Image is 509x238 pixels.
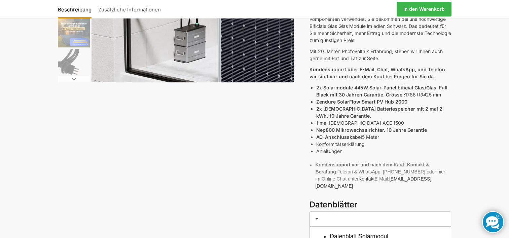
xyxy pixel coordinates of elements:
[316,141,451,148] li: Konformitätserklärung
[316,127,427,133] strong: Nep800 Mikrowechselrichter. 10 Jahre Garantie
[316,106,442,119] strong: 2x [DEMOGRAPHIC_DATA] Batteriespeicher mit 2 mal 2 kWh. 10 Jahre Garantie.
[95,1,164,17] a: Zusätzliche Informationen
[316,134,362,140] strong: AC-Anschlusskabel
[397,2,451,16] a: In den Warenkorb
[316,85,447,97] strong: 2x Solarmodule 445W Solar-Panel bificial Glas/Glas Full Black mit 30 Jahren Garantie. Grösse :
[56,82,90,115] li: 7 / 11
[405,92,441,97] span: 1786 25 mm
[58,15,90,47] img: solakon-balkonkraftwerk-890-800w-2-x-445wp-module-growatt-neo-800m-x-growatt-noah-2000-schuko-kab...
[58,1,95,17] a: Beschreibung
[316,148,451,155] li: Anleitungen
[310,199,451,211] h3: Datenblätter
[316,133,451,141] li: 5 Meter
[58,49,90,81] img: Anschlusskabel-3meter_schweizer-stecker
[315,161,451,190] li: Telefon & WhatsApp: [PHONE_NUMBER] oder hier im Online Chat unter E-Mail:
[310,67,445,79] strong: Kundensupport über E-Mail, Chat, WhatsApp, und Telefon wir sind vor und nach dem Kauf bei Fragen ...
[359,176,374,182] a: Kontakt
[56,48,90,82] li: 6 / 11
[316,99,407,105] strong: Zendure SolarFlow Smart PV Hub 2000
[416,92,426,97] em: 1134
[310,48,451,62] p: Mit 20 Jahren Photovoltaik Erfahrung, stehen wir Ihnen auch gerne mit Rat und Tat zur Seite.
[315,162,405,167] span: Kundensupport vor und nach dem Kauf:
[56,14,90,48] li: 5 / 11
[316,119,451,126] li: 1 mal [DEMOGRAPHIC_DATA] ACE 1500
[58,76,90,82] button: Next slide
